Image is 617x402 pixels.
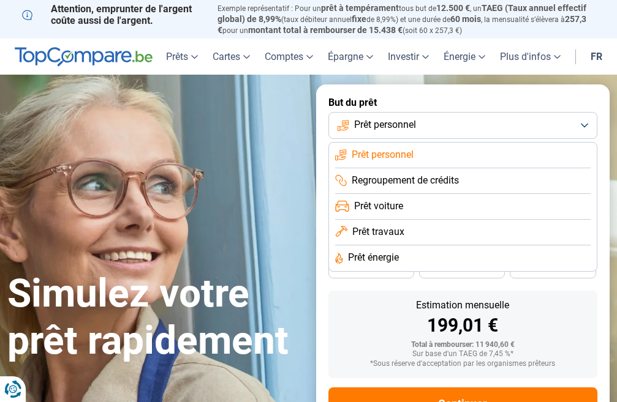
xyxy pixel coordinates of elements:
label: But du prêt [328,97,598,108]
p: Exemple représentatif : Pour un tous but de , un (taux débiteur annuel de 8,99%) et une durée de ... [218,3,595,35]
span: fixe [352,14,366,24]
p: Attention, emprunter de l'argent coûte aussi de l'argent. [22,3,203,26]
a: Prêts [159,39,205,75]
span: Prêt énergie [348,251,399,264]
span: montant total à rembourser de 15.438 € [248,25,403,35]
span: Prêt travaux [352,225,404,239]
span: 30 mois [449,266,475,273]
span: TAEG (Taux annuel effectif global) de 8,99% [218,3,586,24]
div: 199,01 € [338,316,588,335]
span: prêt à tempérament [321,3,399,13]
span: Regroupement de crédits [352,174,459,187]
a: Plus d'infos [493,39,568,75]
div: Total à rembourser: 11 940,60 € [338,341,588,349]
span: 60 mois [450,14,481,24]
span: Prêt personnel [354,118,416,132]
div: Estimation mensuelle [338,300,588,310]
span: Prêt voiture [354,199,403,213]
a: Cartes [205,39,257,75]
span: 36 mois [358,266,385,273]
a: Comptes [257,39,320,75]
div: *Sous réserve d'acceptation par les organismes prêteurs [338,360,588,368]
span: 24 mois [540,266,567,273]
button: Prêt personnel [328,112,598,139]
img: TopCompare [15,47,153,67]
a: Épargne [320,39,380,75]
a: Énergie [436,39,493,75]
a: Investir [380,39,436,75]
h1: Simulez votre prêt rapidement [7,270,301,365]
div: Sur base d'un TAEG de 7,45 %* [338,350,588,359]
span: 257,3 € [218,14,586,35]
span: Prêt personnel [352,148,414,162]
span: 12.500 € [436,3,470,13]
a: fr [583,39,610,75]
